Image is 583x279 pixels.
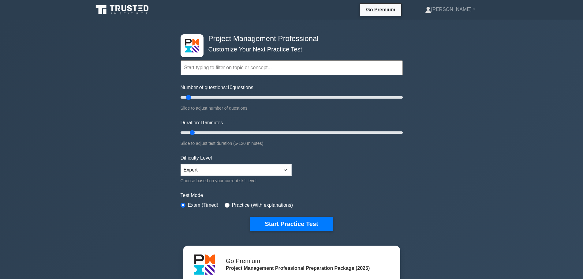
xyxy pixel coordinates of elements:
[181,177,292,184] div: Choose based on your current skill level
[250,217,333,231] button: Start Practice Test
[188,202,219,209] label: Exam (Timed)
[181,119,223,126] label: Duration: minutes
[181,60,403,75] input: Start typing to filter on topic or concept...
[181,104,403,112] div: Slide to adjust number of questions
[181,140,403,147] div: Slide to adjust test duration (5-120 minutes)
[410,3,490,16] a: [PERSON_NAME]
[181,154,212,162] label: Difficulty Level
[232,202,293,209] label: Practice (With explanations)
[362,6,399,13] a: Go Premium
[200,120,206,125] span: 10
[206,34,373,43] h4: Project Management Professional
[181,192,403,199] label: Test Mode
[227,85,233,90] span: 10
[181,84,253,91] label: Number of questions: questions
